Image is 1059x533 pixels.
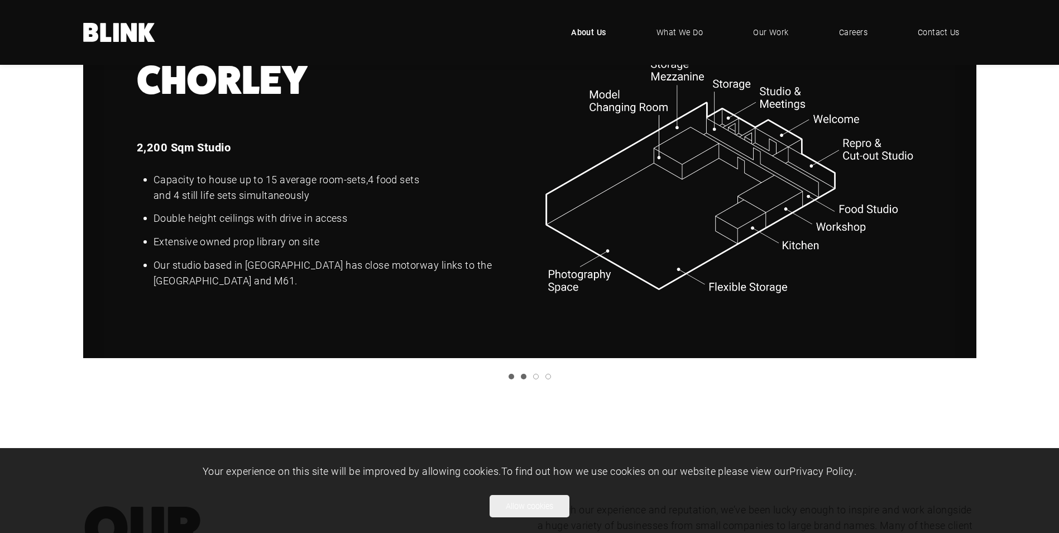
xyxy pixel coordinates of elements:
[753,26,789,39] span: Our Work
[509,374,514,379] a: Slide 1
[736,16,806,49] a: Our Work
[789,464,854,478] a: Privacy Policy
[154,188,309,202] nobr: and 4 still life sets simultaneously
[137,211,522,227] li: Double height ceilings with drive in access
[822,16,884,49] a: Careers
[538,47,923,304] img: Chorley
[901,16,976,49] a: Contact Us
[368,173,419,186] nobr: 4 food sets
[137,172,522,203] li: Capacity to house up to 15 average room-sets,
[533,374,539,379] a: Slide 3
[490,495,569,517] button: Allow cookies
[571,26,606,39] span: About Us
[918,26,960,39] span: Contact Us
[657,26,703,39] span: What We Do
[554,16,623,49] a: About Us
[203,464,856,478] span: Your experience on this site will be improved by allowing cookies. To find out how we use cookies...
[137,234,522,250] li: Extensive owned prop library on site
[137,139,522,156] h3: 2,200 Sqm Studio
[137,258,522,289] li: Our studio based in [GEOGRAPHIC_DATA] has close motorway links to the [GEOGRAPHIC_DATA] and M61.
[137,63,522,98] h1: Chorley
[545,374,551,379] a: Slide 4
[839,26,868,39] span: Careers
[640,16,720,49] a: What We Do
[521,374,526,379] a: Slide 2
[83,23,156,42] a: Home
